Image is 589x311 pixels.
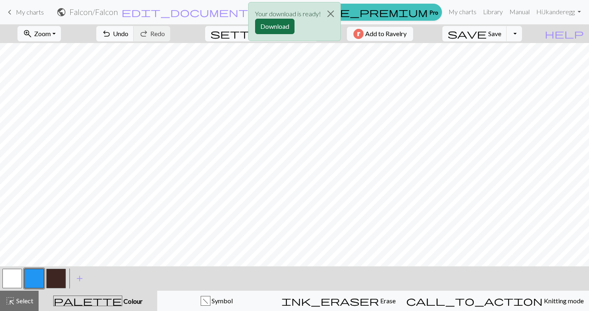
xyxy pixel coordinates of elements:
[15,297,33,305] span: Select
[406,295,543,307] span: call_to_action
[543,297,584,305] span: Knitting mode
[5,295,15,307] span: highlight_alt
[122,297,143,305] span: Colour
[401,291,589,311] button: Knitting mode
[255,9,321,19] p: Your download is ready!
[321,2,340,25] button: Close
[157,291,276,311] button: f Symbol
[282,295,379,307] span: ink_eraser
[210,297,233,305] span: Symbol
[39,291,157,311] button: Colour
[54,295,122,307] span: palette
[379,297,396,305] span: Erase
[255,19,294,34] button: Download
[201,296,210,306] div: f
[276,291,401,311] button: Erase
[75,273,84,284] span: add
